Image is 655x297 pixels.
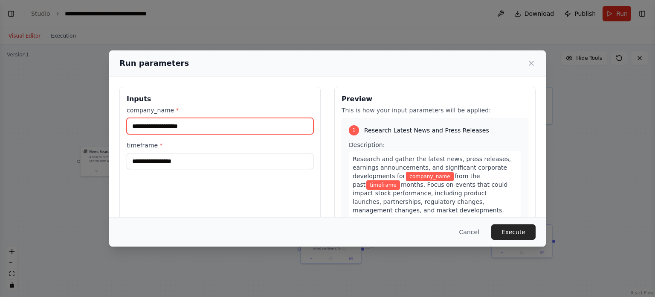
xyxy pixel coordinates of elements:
label: company_name [127,106,313,115]
div: 1 [349,125,359,135]
span: Research and gather the latest news, press releases, earnings announcements, and significant corp... [353,156,511,179]
h2: Run parameters [119,57,189,69]
button: Cancel [452,224,486,240]
button: Execute [491,224,536,240]
span: Description: [349,141,385,148]
span: Variable: timeframe [366,180,400,190]
span: Variable: company_name [406,172,453,181]
span: Research Latest News and Press Releases [364,126,489,135]
h3: Preview [342,94,528,104]
label: timeframe [127,141,313,150]
p: This is how your input parameters will be applied: [342,106,528,115]
span: months. Focus on events that could impact stock performance, including product launches, partners... [353,181,507,214]
h3: Inputs [127,94,313,104]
